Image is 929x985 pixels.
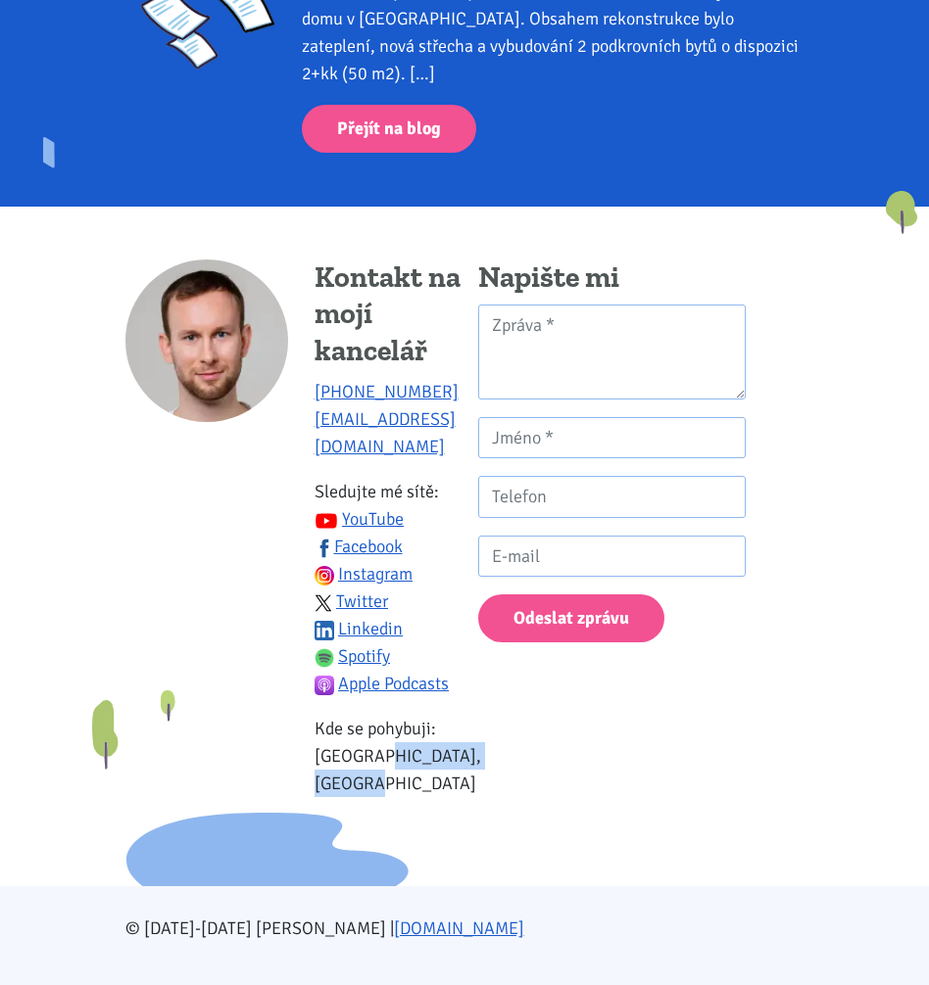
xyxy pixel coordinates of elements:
[315,536,403,557] a: Facebook
[478,594,664,642] button: Odeslat zprávu
[478,476,746,518] input: Telefon
[315,381,459,402] a: [PHONE_NUMBER]
[315,715,481,797] p: Kde se pohybuji: [GEOGRAPHIC_DATA], [GEOGRAPHIC_DATA]
[315,676,334,695] img: apple-podcasts.png
[315,259,481,370] h4: Kontakt na mojí kancelář
[478,536,746,578] input: E-mail
[125,259,288,422] img: Tomáš Kučera
[112,915,817,942] div: © [DATE]-[DATE] [PERSON_NAME] |
[315,590,389,612] a: Twitter
[315,478,481,697] p: Sledujte mé sítě:
[478,305,746,642] form: Kontaktní formulář
[315,539,334,558] img: fb.svg
[315,408,456,457] a: [EMAIL_ADDRESS][DOMAIN_NAME]
[315,509,338,533] img: youtube.svg
[315,508,405,530] a: YouTube
[315,563,414,585] a: Instagram
[478,417,746,459] input: Jméno *
[302,105,476,153] a: Přejít na blog
[315,566,334,586] img: ig.svg
[315,618,404,639] a: Linkedin
[478,259,746,297] h4: Napište mi
[315,648,334,668] img: spotify.png
[315,621,334,640] img: linkedin.svg
[315,645,391,667] a: Spotify
[315,673,450,694] a: Apple Podcasts
[315,594,332,612] img: twitter.svg
[394,917,524,939] a: [DOMAIN_NAME]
